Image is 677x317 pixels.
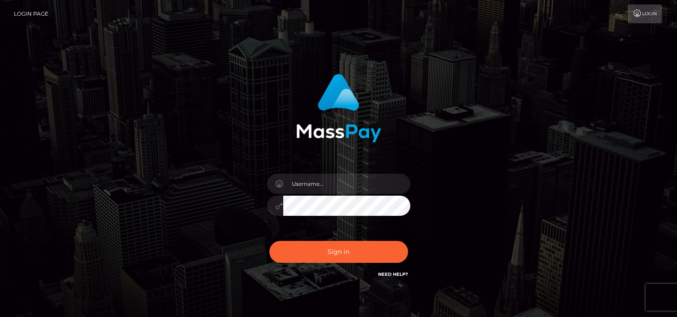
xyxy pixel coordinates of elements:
[14,4,48,23] a: Login Page
[269,241,408,263] button: Sign in
[628,4,662,23] a: Login
[378,271,408,277] a: Need Help?
[283,174,410,194] input: Username...
[296,74,381,142] img: MassPay Login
